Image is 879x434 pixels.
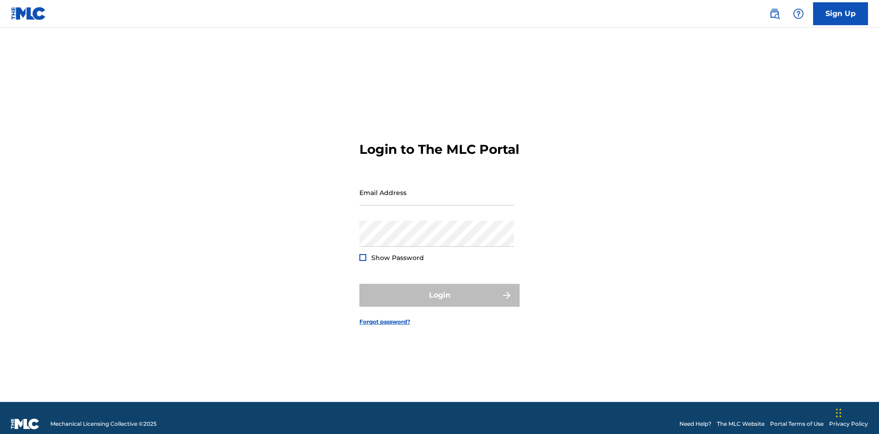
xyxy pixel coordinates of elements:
[359,141,519,157] h3: Login to The MLC Portal
[836,399,841,427] div: Drag
[829,420,868,428] a: Privacy Policy
[11,418,39,429] img: logo
[679,420,711,428] a: Need Help?
[789,5,808,23] div: Help
[359,318,410,326] a: Forgot password?
[717,420,765,428] a: The MLC Website
[765,5,784,23] a: Public Search
[11,7,46,20] img: MLC Logo
[813,2,868,25] a: Sign Up
[793,8,804,19] img: help
[770,420,824,428] a: Portal Terms of Use
[769,8,780,19] img: search
[50,420,157,428] span: Mechanical Licensing Collective © 2025
[833,390,879,434] iframe: Chat Widget
[371,254,424,262] span: Show Password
